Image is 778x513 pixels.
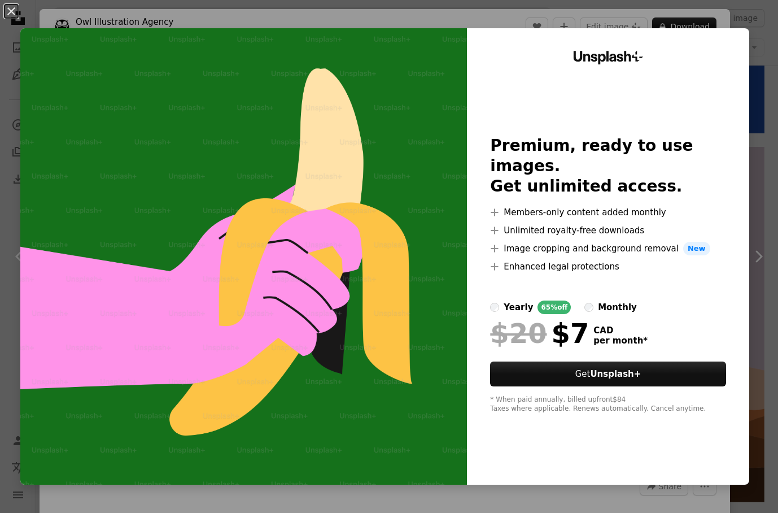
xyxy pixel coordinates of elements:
[584,303,593,312] input: monthly
[490,303,499,312] input: yearly65%off
[683,242,710,255] span: New
[490,224,725,237] li: Unlimited royalty-free downloads
[593,325,648,336] span: CAD
[490,319,589,348] div: $7
[504,301,533,314] div: yearly
[590,369,641,379] strong: Unsplash+
[490,395,725,414] div: * When paid annually, billed upfront $84 Taxes where applicable. Renews automatically. Cancel any...
[490,319,547,348] span: $20
[537,301,571,314] div: 65% off
[598,301,637,314] div: monthly
[490,362,725,386] button: GetUnsplash+
[490,260,725,273] li: Enhanced legal protections
[490,136,725,197] h2: Premium, ready to use images. Get unlimited access.
[593,336,648,346] span: per month *
[490,206,725,219] li: Members-only content added monthly
[490,242,725,255] li: Image cropping and background removal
